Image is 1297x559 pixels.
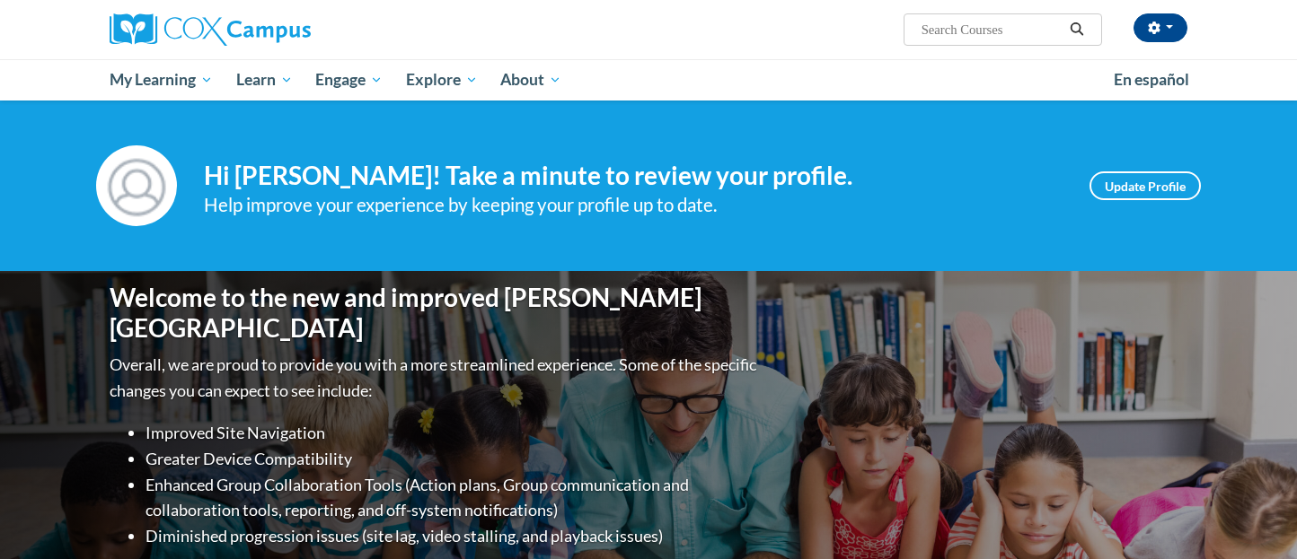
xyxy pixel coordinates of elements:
span: Engage [315,69,383,91]
img: Cox Campus [110,13,311,46]
h1: Welcome to the new and improved [PERSON_NAME][GEOGRAPHIC_DATA] [110,283,761,343]
button: Search [1063,19,1090,40]
iframe: Button to launch messaging window [1225,487,1283,545]
span: En español [1114,70,1189,89]
a: About [490,59,574,100]
span: About [500,69,561,91]
a: Engage [304,59,394,100]
a: My Learning [98,59,225,100]
span: Explore [406,69,478,91]
li: Improved Site Navigation [146,420,761,446]
a: Cox Campus [110,13,451,46]
span: My Learning [110,69,213,91]
li: Diminished progression issues (site lag, video stalling, and playback issues) [146,523,761,549]
input: Search Courses [920,19,1063,40]
button: Account Settings [1134,13,1187,42]
p: Overall, we are proud to provide you with a more streamlined experience. Some of the specific cha... [110,352,761,404]
a: Learn [225,59,304,100]
div: Main menu [83,59,1214,100]
img: Profile Image [96,145,177,226]
li: Greater Device Compatibility [146,446,761,472]
a: Update Profile [1090,171,1201,200]
li: Enhanced Group Collaboration Tools (Action plans, Group communication and collaboration tools, re... [146,472,761,524]
a: Explore [394,59,490,100]
div: Help improve your experience by keeping your profile up to date. [204,190,1063,220]
h4: Hi [PERSON_NAME]! Take a minute to review your profile. [204,161,1063,191]
a: En español [1102,61,1201,99]
span: Learn [236,69,293,91]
